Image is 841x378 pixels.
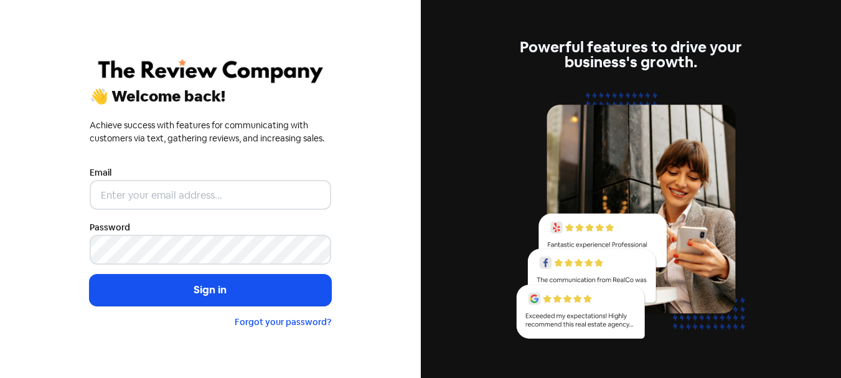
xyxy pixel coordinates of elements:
[510,40,751,70] div: Powerful features to drive your business's growth.
[90,180,331,210] input: Enter your email address...
[510,85,751,353] img: reviews
[90,119,331,145] div: Achieve success with features for communicating with customers via text, gathering reviews, and i...
[90,221,130,234] label: Password
[235,316,331,328] a: Forgot your password?
[90,166,111,179] label: Email
[90,275,331,306] button: Sign in
[90,89,331,104] div: 👋 Welcome back!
